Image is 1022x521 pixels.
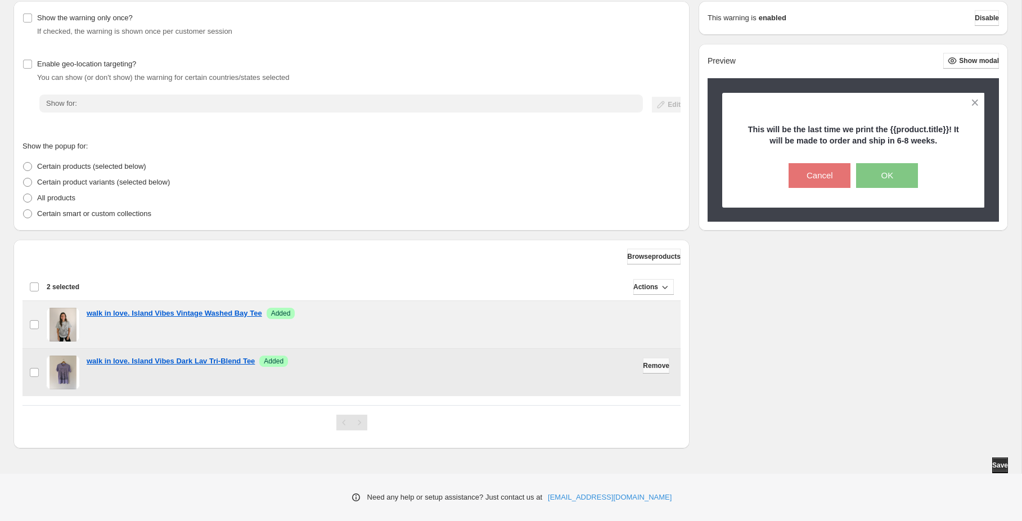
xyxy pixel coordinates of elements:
[959,56,999,65] span: Show modal
[548,492,672,503] a: [EMAIL_ADDRESS][DOMAIN_NAME]
[37,27,232,35] span: If checked, the warning is shown once per customer session
[47,282,79,291] span: 2 selected
[37,162,146,170] span: Certain products (selected below)
[336,415,367,430] nav: Pagination
[271,309,291,318] span: Added
[975,14,999,23] span: Disable
[37,60,136,68] span: Enable geo-location targeting?
[643,358,669,374] button: Remove
[992,461,1008,470] span: Save
[633,279,674,295] button: Actions
[789,163,850,188] button: Cancel
[748,125,959,145] strong: This will be the last time we print the {{product.title}}! It will be made to order and ship in 6...
[37,14,133,22] span: Show the warning only once?
[264,357,283,366] span: Added
[627,252,681,261] span: Browse products
[37,178,170,186] span: Certain product variants (selected below)
[37,73,290,82] span: You can show (or don't show) the warning for certain countries/states selected
[643,361,669,370] span: Remove
[87,356,255,367] a: walk in love. Island Vibes Dark Lav Tri-Blend Tee
[708,56,736,66] h2: Preview
[992,457,1008,473] button: Save
[46,99,77,107] span: Show for:
[37,208,151,219] p: Certain smart or custom collections
[87,308,262,319] a: walk in love. Island Vibes Vintage Washed Bay Tee
[943,53,999,69] button: Show modal
[708,12,757,24] p: This warning is
[37,192,75,204] p: All products
[627,249,681,264] button: Browseproducts
[759,12,786,24] strong: enabled
[22,142,88,150] span: Show the popup for:
[975,10,999,26] button: Disable
[856,163,918,188] button: OK
[633,282,658,291] span: Actions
